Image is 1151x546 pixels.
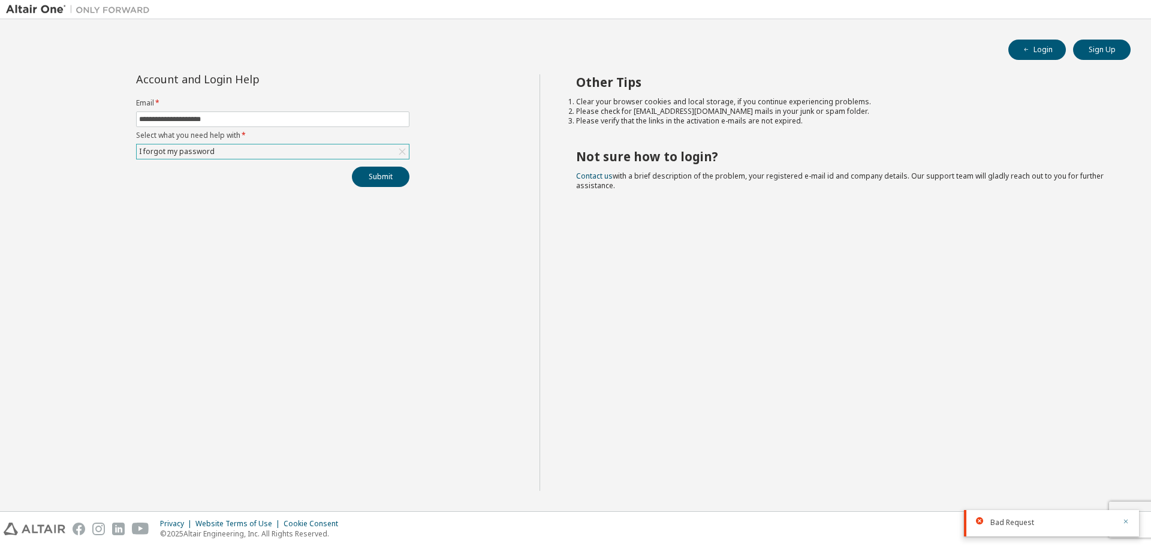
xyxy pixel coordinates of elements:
[160,519,195,529] div: Privacy
[6,4,156,16] img: Altair One
[136,74,355,84] div: Account and Login Help
[136,131,409,140] label: Select what you need help with
[284,519,345,529] div: Cookie Consent
[576,149,1110,164] h2: Not sure how to login?
[1073,40,1131,60] button: Sign Up
[160,529,345,539] p: © 2025 Altair Engineering, Inc. All Rights Reserved.
[137,145,216,158] div: I forgot my password
[576,116,1110,126] li: Please verify that the links in the activation e-mails are not expired.
[73,523,85,535] img: facebook.svg
[112,523,125,535] img: linkedin.svg
[1008,40,1066,60] button: Login
[132,523,149,535] img: youtube.svg
[136,98,409,108] label: Email
[137,144,409,159] div: I forgot my password
[4,523,65,535] img: altair_logo.svg
[576,171,613,181] a: Contact us
[576,171,1104,191] span: with a brief description of the problem, your registered e-mail id and company details. Our suppo...
[576,107,1110,116] li: Please check for [EMAIL_ADDRESS][DOMAIN_NAME] mails in your junk or spam folder.
[576,74,1110,90] h2: Other Tips
[92,523,105,535] img: instagram.svg
[352,167,409,187] button: Submit
[576,97,1110,107] li: Clear your browser cookies and local storage, if you continue experiencing problems.
[990,518,1034,527] span: Bad Request
[195,519,284,529] div: Website Terms of Use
